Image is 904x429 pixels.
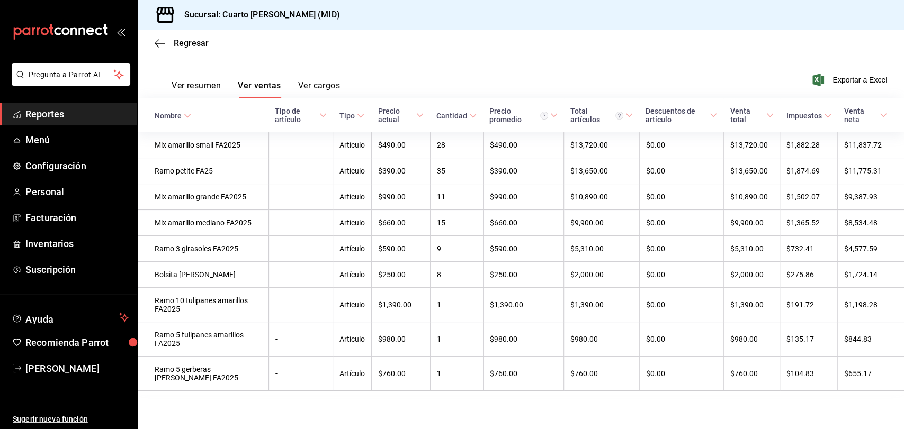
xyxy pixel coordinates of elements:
td: $1,390.00 [723,288,780,322]
div: Venta total [730,107,764,124]
td: Ramo 5 tulipanes amarillos FA2025 [138,322,268,357]
td: 28 [430,132,483,158]
td: $13,650.00 [723,158,780,184]
td: Artículo [333,288,372,322]
div: Cantidad [436,112,467,120]
div: Total artículos [570,107,624,124]
td: Artículo [333,262,372,288]
span: Suscripción [25,262,129,277]
td: $0.00 [639,322,723,357]
span: Personal [25,185,129,199]
span: Menú [25,133,129,147]
td: $250.00 [372,262,431,288]
td: 35 [430,158,483,184]
td: 9 [430,236,483,262]
span: Pregunta a Parrot AI [29,69,114,80]
button: Ver cargos [298,80,341,98]
td: Ramo 5 gerberas [PERSON_NAME] FA2025 [138,357,268,391]
span: Recomienda Parrot [25,335,129,350]
td: - [268,357,333,391]
td: $13,720.00 [723,132,780,158]
span: Nombre [155,112,191,120]
td: Bolsita [PERSON_NAME] [138,262,268,288]
div: Precio promedio [489,107,548,124]
span: Facturación [25,211,129,225]
td: Artículo [333,158,372,184]
td: $250.00 [483,262,563,288]
div: Tipo de artículo [275,107,317,124]
span: Exportar a Excel [815,74,887,86]
td: $490.00 [372,132,431,158]
td: Ramo 3 girasoles FA2025 [138,236,268,262]
button: open_drawer_menu [117,28,125,36]
td: Ramo petite FA25 [138,158,268,184]
button: Ver resumen [172,80,221,98]
td: $1,198.28 [838,288,904,322]
td: $2,000.00 [564,262,640,288]
td: $0.00 [639,158,723,184]
span: Total artículos [570,107,633,124]
td: 15 [430,210,483,236]
td: $10,890.00 [564,184,640,210]
td: $1,390.00 [564,288,640,322]
span: Cantidad [436,112,477,120]
span: Tipo [339,112,364,120]
td: $4,577.59 [838,236,904,262]
td: $390.00 [483,158,563,184]
td: Mix amarillo grande FA2025 [138,184,268,210]
span: Tipo de artículo [275,107,326,124]
td: Mix amarillo small FA2025 [138,132,268,158]
td: $2,000.00 [723,262,780,288]
td: $990.00 [372,184,431,210]
td: $1,874.69 [780,158,838,184]
td: $0.00 [639,132,723,158]
div: Precio actual [378,107,415,124]
td: $980.00 [372,322,431,357]
td: $590.00 [483,236,563,262]
td: 11 [430,184,483,210]
td: $9,387.93 [838,184,904,210]
td: $8,534.48 [838,210,904,236]
span: Configuración [25,159,129,173]
span: Regresar [174,38,209,48]
td: $990.00 [483,184,563,210]
td: Artículo [333,357,372,391]
td: $104.83 [780,357,838,391]
td: 1 [430,322,483,357]
a: Pregunta a Parrot AI [7,77,130,88]
td: $5,310.00 [564,236,640,262]
td: $10,890.00 [723,184,780,210]
td: $0.00 [639,210,723,236]
td: - [268,288,333,322]
span: [PERSON_NAME] [25,361,129,376]
td: $0.00 [639,236,723,262]
button: Regresar [155,38,209,48]
td: $1,882.28 [780,132,838,158]
td: $191.72 [780,288,838,322]
td: Mix amarillo mediano FA2025 [138,210,268,236]
td: $390.00 [372,158,431,184]
td: Artículo [333,184,372,210]
div: Impuestos [786,112,822,120]
span: Inventarios [25,236,129,251]
td: $980.00 [483,322,563,357]
td: Ramo 10 tulipanes amarillos FA2025 [138,288,268,322]
td: 8 [430,262,483,288]
span: Impuestos [786,112,831,120]
div: Venta neta [844,107,878,124]
td: $760.00 [723,357,780,391]
td: $1,502.07 [780,184,838,210]
td: $13,720.00 [564,132,640,158]
td: - [268,132,333,158]
td: - [268,262,333,288]
td: 1 [430,288,483,322]
td: $11,775.31 [838,158,904,184]
td: 1 [430,357,483,391]
span: Sugerir nueva función [13,414,129,425]
td: $980.00 [564,322,640,357]
td: $9,900.00 [723,210,780,236]
td: $275.86 [780,262,838,288]
td: $760.00 [483,357,563,391]
td: Artículo [333,322,372,357]
div: navigation tabs [172,80,340,98]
